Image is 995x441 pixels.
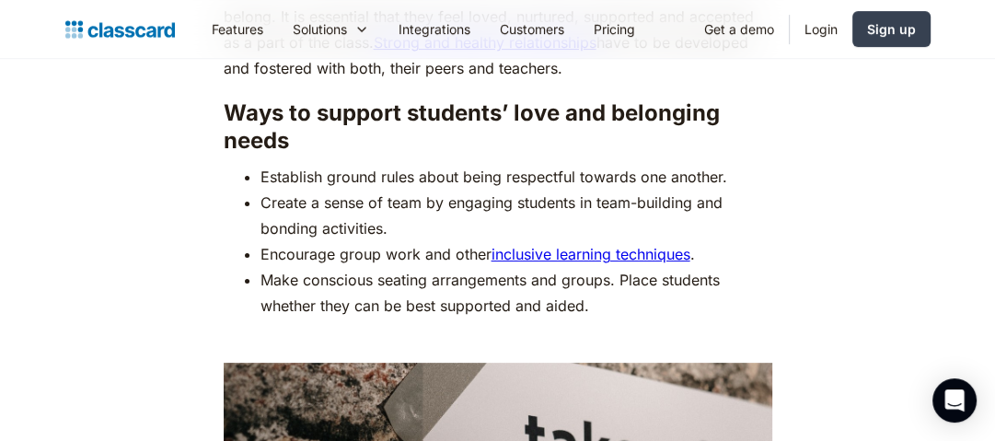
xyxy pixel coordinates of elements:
li: Establish ground rules about being respectful towards one another. [260,164,772,190]
a: Sign up [852,11,931,47]
a: Features [197,8,278,50]
div: Solutions [293,19,347,39]
li: Create a sense of team by engaging students in team-building and bonding activities. [260,190,772,241]
div: Open Intercom Messenger [932,378,977,423]
a: Pricing [579,8,650,50]
a: Login [790,8,852,50]
a: Get a demo [689,8,789,50]
li: Make conscious seating arrangements and groups. Place students whether they can be best supported... [260,267,772,319]
div: Solutions [278,8,384,50]
a: Customers [485,8,579,50]
a: inclusive learning techniques [492,245,690,263]
a: Integrations [384,8,485,50]
a: home [65,17,175,42]
div: Sign up [867,19,916,39]
p: ‍ [224,328,772,354]
h3: Ways to support students’ love and belonging needs [224,99,772,155]
li: Encourage group work and other . [260,241,772,267]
